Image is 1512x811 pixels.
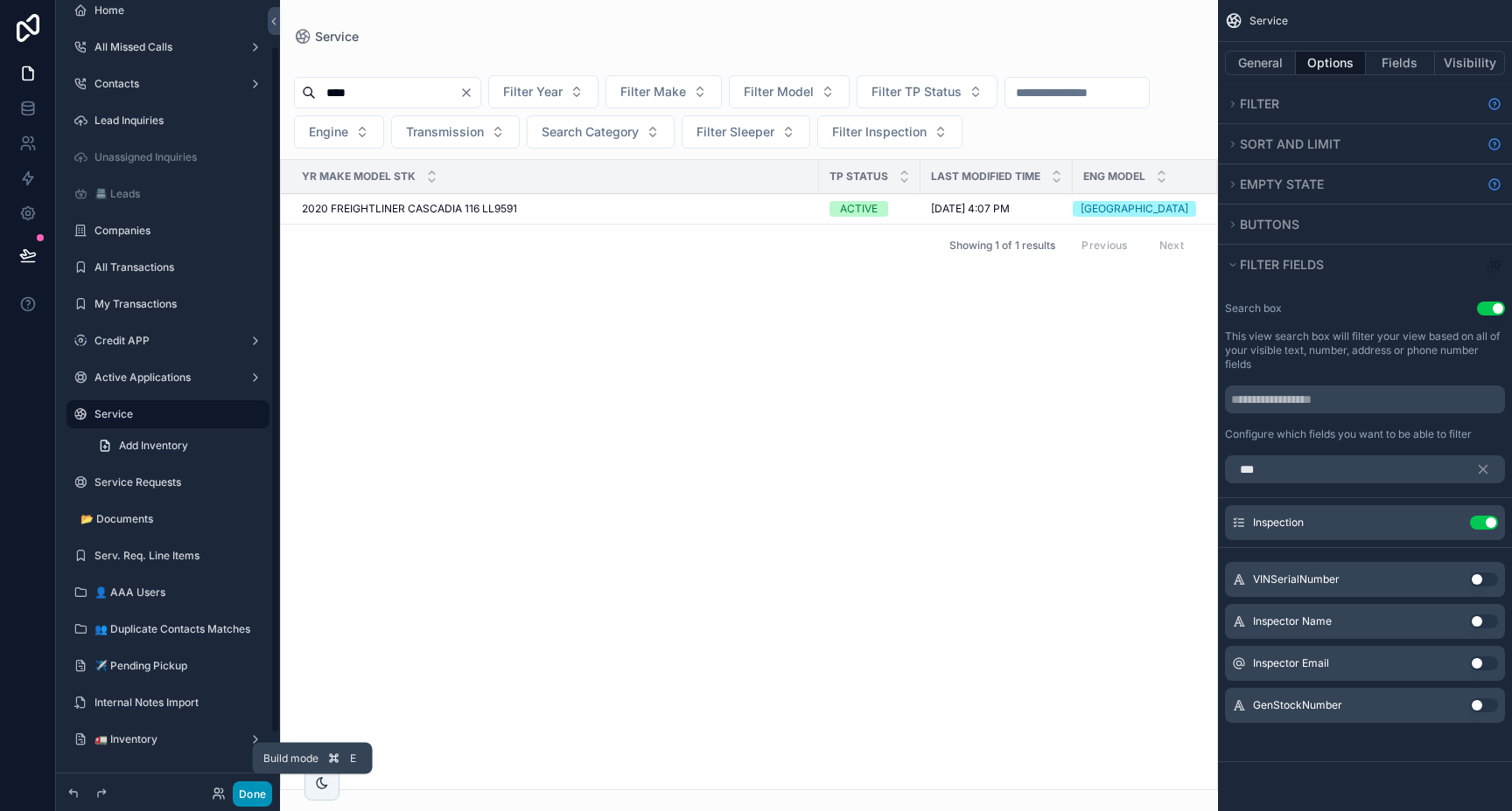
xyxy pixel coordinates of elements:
[94,622,259,636] label: 👥 Duplicate Contacts Matches
[620,83,686,101] span: Filter Make
[1081,201,1188,217] div: [GEOGRAPHIC_DATA]
[1366,51,1436,75] button: Fields
[80,512,259,526] label: 📂 Documents
[1225,92,1480,116] button: Filter
[1240,177,1324,191] span: Empty state
[542,123,639,141] span: Search Category
[1253,656,1329,670] span: Inspector Email
[391,115,520,149] button: Select Button
[1240,257,1324,272] span: Filter fields
[1225,132,1480,156] button: Sort And Limit
[406,123,484,141] span: Transmission
[1487,97,1501,111] svg: Show help information
[302,202,808,216] a: 2020 FREIGHTLINER CASCADIA 116 LL9591
[1225,329,1505,371] label: This view search box will filter your view based on all of your visible text, number, address or ...
[931,202,1010,216] span: [DATE] 4:07 PM
[1487,258,1501,272] div: 10
[829,201,910,217] a: ACTIVE
[931,170,1040,184] span: Last Modified Time
[527,115,675,149] button: Select Button
[1253,614,1332,628] span: Inspector Name
[94,334,234,348] label: Credit APP
[1225,253,1480,277] button: Filter fields
[1487,177,1501,191] svg: Show help information
[949,239,1055,253] span: Showing 1 of 1 results
[94,407,259,421] label: Service
[94,586,259,600] label: 👤 AAA Users
[94,297,259,311] label: My Transactions
[1073,201,1196,217] a: [GEOGRAPHIC_DATA]
[1487,137,1501,151] svg: Show help information
[94,696,259,710] label: Internal Notes Import
[829,170,888,184] span: TP Status
[817,115,962,149] button: Select Button
[294,28,359,45] a: Service
[1240,96,1279,111] span: Filter
[1253,698,1342,712] span: GenStockNumber
[503,83,563,101] span: Filter Year
[294,115,384,149] button: Select Button
[605,75,722,108] button: Select Button
[94,371,234,385] label: Active Applications
[1083,170,1145,184] span: Eng Model
[871,83,962,101] span: Filter TP Status
[94,150,259,164] label: Unassigned Inquiries
[931,202,1062,216] a: [DATE] 4:07 PM
[1435,51,1505,75] button: Visibility
[729,75,850,108] button: Select Button
[94,732,234,746] label: 🚛 Inventory
[1225,212,1494,237] button: Buttons
[263,752,318,766] span: Build mode
[832,123,927,141] span: Filter Inspection
[1240,217,1299,232] span: Buttons
[1296,51,1366,75] button: Options
[119,439,188,453] span: Add Inventory
[94,3,259,17] label: Home
[840,201,878,217] div: ACTIVE
[1249,14,1288,28] span: Service
[309,123,348,141] span: Engine
[233,781,272,807] button: Done
[87,432,269,460] a: Add Inventory
[302,202,517,216] span: 2020 FREIGHTLINER CASCADIA 116 LL9591
[94,40,234,54] label: All Missed Calls
[302,170,416,184] span: Yr Make Model Stk
[315,28,359,45] span: Service
[94,114,259,128] label: Lead Inquiries
[857,75,997,108] button: Select Button
[94,549,259,563] label: Serv. Req. Line Items
[696,123,774,141] span: Filter Sleeper
[488,75,598,108] button: Select Button
[94,77,234,91] label: Contacts
[94,260,259,274] label: All Transactions
[94,475,259,489] label: Service Requests
[1253,516,1304,530] span: Inspection
[459,86,480,100] button: Clear
[346,752,360,766] span: E
[94,187,259,201] label: 📇 Leads
[94,224,259,238] label: Companies
[1253,572,1340,586] span: VINSerialNumber
[744,83,814,101] span: Filter Model
[1225,427,1472,441] label: Configure which fields you want to be able to filter
[682,115,810,149] button: Select Button
[94,659,259,673] label: ✈️ Pending Pickup
[1225,51,1296,75] button: General
[1225,172,1480,197] button: Empty state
